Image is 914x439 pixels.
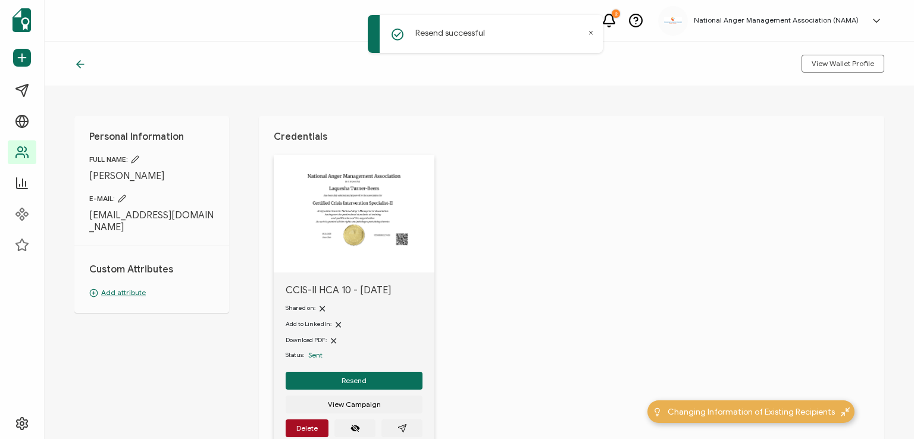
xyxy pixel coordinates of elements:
span: [EMAIL_ADDRESS][DOMAIN_NAME] [89,209,214,233]
span: Status: [286,350,304,360]
p: Resend successful [415,27,485,39]
ion-icon: paper plane outline [397,424,407,433]
button: Delete [286,419,328,437]
span: E-MAIL: [89,194,214,203]
span: CCIS-II HCA 10 - [DATE] [286,284,422,296]
span: Shared on: [286,304,315,312]
span: Sent [308,350,323,359]
p: Add attribute [89,287,214,298]
h1: Personal Information [89,131,214,143]
span: FULL NAME: [89,155,214,164]
img: sertifier-logomark-colored.svg [12,8,31,32]
span: Add to LinkedIn: [286,320,331,328]
img: minimize-icon.svg [841,407,850,416]
button: View Wallet Profile [802,55,884,73]
span: Delete [296,425,318,432]
img: 3ca2817c-e862-47f7-b2ec-945eb25c4a6c.jpg [664,17,682,24]
span: View Wallet Profile [812,60,874,67]
button: View Campaign [286,396,422,413]
h1: Credentials [274,131,869,143]
h5: National Anger Management Association (NAMA) [694,16,859,24]
span: [PERSON_NAME] [89,170,214,182]
span: Changing Information of Existing Recipients [668,406,835,418]
h1: Custom Attributes [89,264,214,275]
span: View Campaign [328,401,381,408]
button: Resend [286,372,422,390]
span: Resend [342,377,367,384]
span: Download PDF: [286,336,327,344]
div: 2 [612,10,620,18]
iframe: Chat Widget [854,382,914,439]
ion-icon: eye off [350,424,360,433]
